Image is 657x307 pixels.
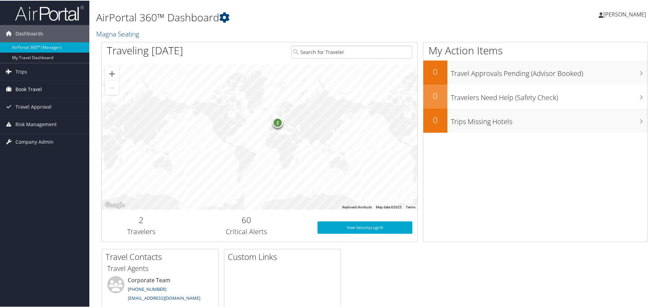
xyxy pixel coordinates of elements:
h3: Critical Alerts [186,226,307,236]
a: View SecurityLogic® [318,221,412,233]
h2: Travel Contacts [105,250,218,262]
h3: Trips Missing Hotels [451,113,647,126]
span: Travel Approval [15,98,52,115]
h1: AirPortal 360™ Dashboard [96,10,467,24]
a: 0Travelers Need Help (Safety Check) [423,84,647,108]
button: Zoom out [105,80,119,94]
h2: 60 [186,213,307,225]
a: [PERSON_NAME] [599,3,653,24]
h1: My Action Items [423,43,647,57]
a: 0Trips Missing Hotels [423,108,647,132]
button: Zoom in [105,66,119,80]
span: Map data ©2025 [376,205,402,208]
img: airportal-logo.png [15,4,84,21]
a: Magna Seating [96,29,141,38]
a: [PHONE_NUMBER] [128,285,166,292]
h2: 0 [423,65,447,77]
h3: Travel Approvals Pending (Advisor Booked) [451,65,647,78]
div: 2 [272,117,283,127]
h3: Travel Agents [107,263,213,273]
img: Google [103,200,126,209]
span: Book Travel [15,80,42,97]
span: Dashboards [15,24,43,42]
a: Terms (opens in new tab) [406,205,415,208]
input: Search for Traveler [291,45,412,58]
h2: 2 [107,213,176,225]
span: Trips [15,63,27,80]
h2: 0 [423,89,447,101]
span: Risk Management [15,115,57,132]
h2: Custom Links [228,250,341,262]
a: Open this area in Google Maps (opens a new window) [103,200,126,209]
h1: Traveling [DATE] [107,43,183,57]
a: 0Travel Approvals Pending (Advisor Booked) [423,60,647,84]
span: Company Admin [15,133,54,150]
li: Corporate Team [104,275,216,304]
h3: Travelers [107,226,176,236]
a: [EMAIL_ADDRESS][DOMAIN_NAME] [128,294,200,300]
button: Keyboard shortcuts [342,204,372,209]
span: [PERSON_NAME] [603,10,646,18]
h3: Travelers Need Help (Safety Check) [451,89,647,102]
h2: 0 [423,113,447,125]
